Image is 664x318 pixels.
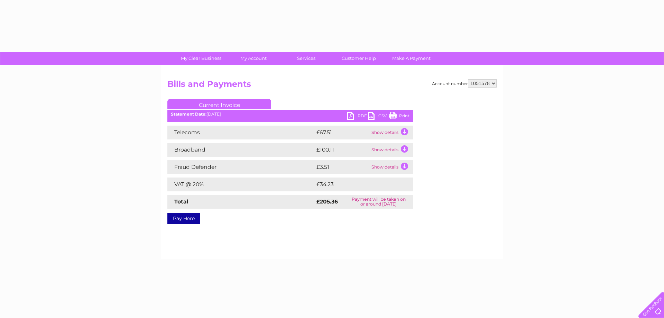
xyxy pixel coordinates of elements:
td: Show details [370,143,413,157]
b: Statement Date: [171,111,206,117]
div: Account number [432,79,497,88]
strong: £205.36 [316,198,338,205]
td: Fraud Defender [167,160,315,174]
td: Broadband [167,143,315,157]
a: My Clear Business [173,52,230,65]
td: Show details [370,126,413,139]
a: Customer Help [330,52,387,65]
h2: Bills and Payments [167,79,497,92]
td: Show details [370,160,413,174]
a: Services [278,52,335,65]
td: £3.51 [315,160,370,174]
div: [DATE] [167,112,413,117]
a: Current Invoice [167,99,271,109]
td: VAT @ 20% [167,178,315,191]
td: £67.51 [315,126,370,139]
a: CSV [368,112,389,122]
a: PDF [347,112,368,122]
td: Telecoms [167,126,315,139]
a: Pay Here [167,213,200,224]
td: £100.11 [315,143,370,157]
a: Make A Payment [383,52,440,65]
td: Payment will be taken on or around [DATE] [344,195,413,209]
strong: Total [174,198,188,205]
a: My Account [225,52,282,65]
td: £34.23 [315,178,399,191]
a: Print [389,112,409,122]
